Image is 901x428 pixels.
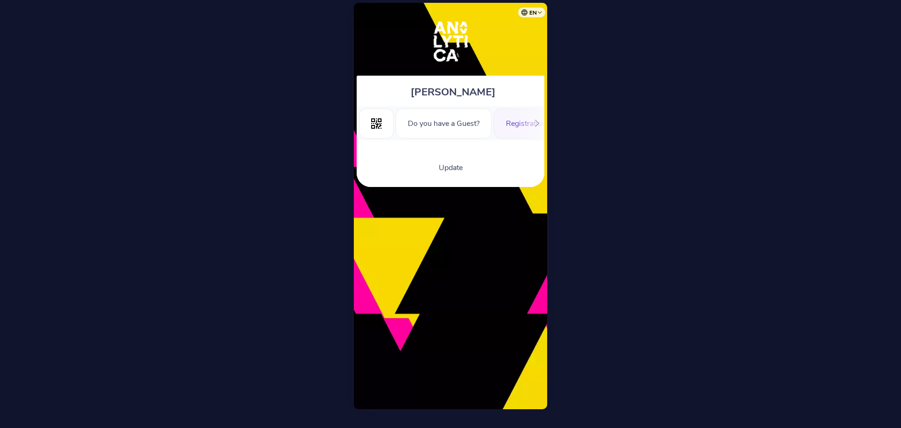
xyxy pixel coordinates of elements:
[396,109,492,139] div: Do you have a Guest?
[421,12,480,71] img: Analytica Fest 2025 - Sep 6th
[396,117,492,128] a: Do you have a Guest?
[494,109,578,139] div: Registration Form
[494,117,578,128] a: Registration Form
[411,85,496,99] span: [PERSON_NAME]
[361,163,540,173] center: Update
